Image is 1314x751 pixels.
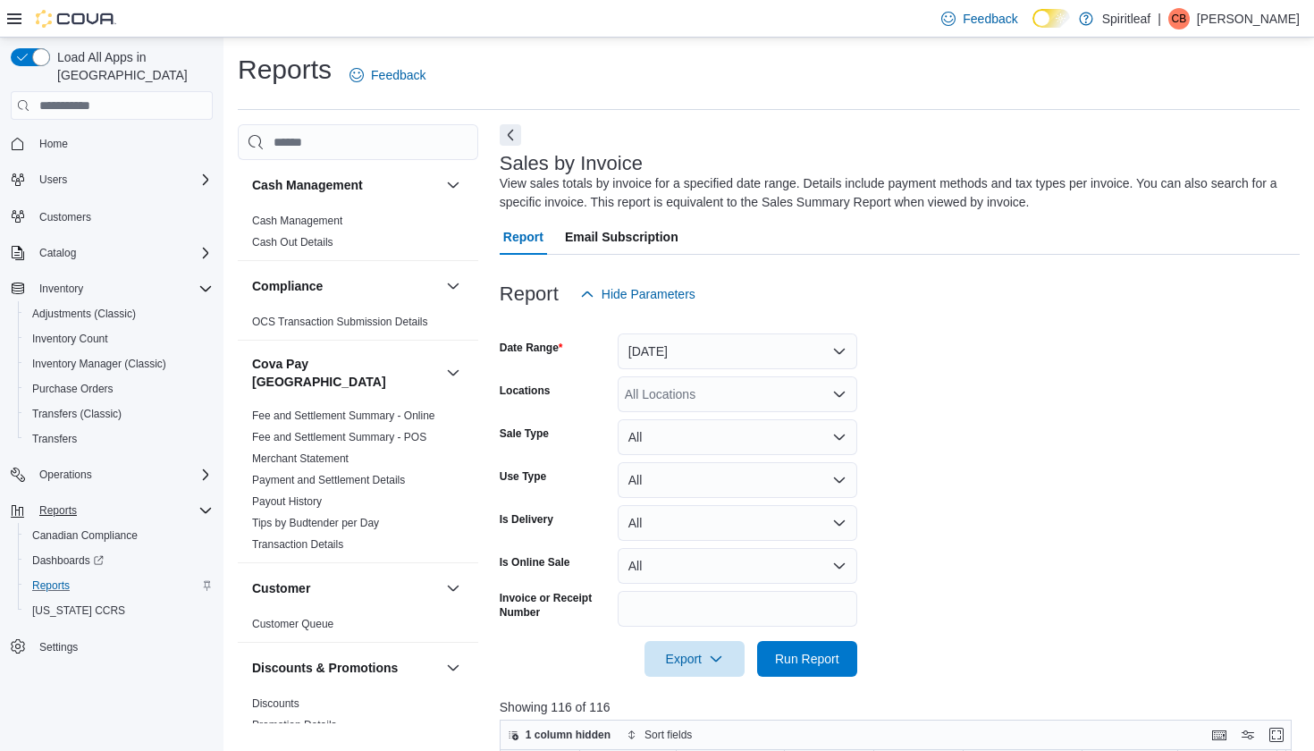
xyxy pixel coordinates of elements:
[442,362,464,384] button: Cova Pay [GEOGRAPHIC_DATA]
[342,57,433,93] a: Feedback
[32,500,213,521] span: Reports
[618,505,857,541] button: All
[25,575,213,596] span: Reports
[252,409,435,422] a: Fee and Settlement Summary - Online
[442,657,464,679] button: Discounts & Promotions
[500,698,1300,716] p: Showing 116 of 116
[18,523,220,548] button: Canadian Compliance
[252,618,333,630] a: Customer Queue
[4,276,220,301] button: Inventory
[500,591,611,620] label: Invoice or Receipt Number
[252,579,310,597] h3: Customer
[1102,8,1150,30] p: Spiritleaf
[252,452,349,465] a: Merchant Statement
[32,382,114,396] span: Purchase Orders
[655,641,734,677] span: Export
[4,131,220,156] button: Home
[25,428,213,450] span: Transfers
[4,240,220,266] button: Catalog
[618,462,857,498] button: All
[238,210,478,260] div: Cash Management
[25,353,213,375] span: Inventory Manager (Classic)
[32,207,98,228] a: Customers
[18,548,220,573] a: Dashboards
[18,426,220,451] button: Transfers
[32,464,99,485] button: Operations
[25,525,213,546] span: Canadian Compliance
[4,203,220,229] button: Customers
[238,613,478,642] div: Customer
[500,426,549,441] label: Sale Type
[500,124,521,146] button: Next
[252,719,337,731] a: Promotion Details
[1032,9,1070,28] input: Dark Mode
[500,153,643,174] h3: Sales by Invoice
[50,48,213,84] span: Load All Apps in [GEOGRAPHIC_DATA]
[252,579,439,597] button: Customer
[963,10,1017,28] span: Feedback
[32,464,213,485] span: Operations
[25,303,143,325] a: Adjustments (Classic)
[252,316,428,328] a: OCS Transaction Submission Details
[252,659,439,677] button: Discounts & Promotions
[25,575,77,596] a: Reports
[618,419,857,455] button: All
[32,603,125,618] span: [US_STATE] CCRS
[644,728,692,742] span: Sort fields
[503,219,543,255] span: Report
[32,578,70,593] span: Reports
[500,469,546,484] label: Use Type
[1209,724,1230,746] button: Keyboard shortcuts
[4,167,220,192] button: Users
[18,598,220,623] button: [US_STATE] CCRS
[39,468,92,482] span: Operations
[252,517,379,529] a: Tips by Budtender per Day
[757,641,857,677] button: Run Report
[526,728,611,742] span: 1 column hidden
[618,548,857,584] button: All
[442,578,464,599] button: Customer
[238,52,332,88] h1: Reports
[32,278,213,300] span: Inventory
[25,378,121,400] a: Purchase Orders
[25,378,213,400] span: Purchase Orders
[500,174,1291,212] div: View sales totals by invoice for a specified date range. Details include payment methods and tax ...
[573,276,703,312] button: Hide Parameters
[252,474,405,486] a: Payment and Settlement Details
[1197,8,1300,30] p: [PERSON_NAME]
[32,169,213,190] span: Users
[1168,8,1190,30] div: Carson B
[32,407,122,421] span: Transfers (Classic)
[39,503,77,518] span: Reports
[25,525,145,546] a: Canadian Compliance
[442,275,464,297] button: Compliance
[32,553,104,568] span: Dashboards
[602,285,695,303] span: Hide Parameters
[32,307,136,321] span: Adjustments (Classic)
[32,242,213,264] span: Catalog
[252,176,439,194] button: Cash Management
[1237,724,1259,746] button: Display options
[32,637,85,658] a: Settings
[32,133,75,155] a: Home
[1032,28,1033,29] span: Dark Mode
[32,278,90,300] button: Inventory
[4,634,220,660] button: Settings
[25,600,213,621] span: Washington CCRS
[32,205,213,227] span: Customers
[775,650,839,668] span: Run Report
[18,351,220,376] button: Inventory Manager (Classic)
[252,538,343,551] a: Transaction Details
[18,401,220,426] button: Transfers (Classic)
[18,573,220,598] button: Reports
[32,242,83,264] button: Catalog
[32,500,84,521] button: Reports
[25,428,84,450] a: Transfers
[32,528,138,543] span: Canadian Compliance
[11,123,213,706] nav: Complex example
[32,132,213,155] span: Home
[252,355,439,391] button: Cova Pay [GEOGRAPHIC_DATA]
[252,215,342,227] a: Cash Management
[252,495,322,508] a: Payout History
[39,640,78,654] span: Settings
